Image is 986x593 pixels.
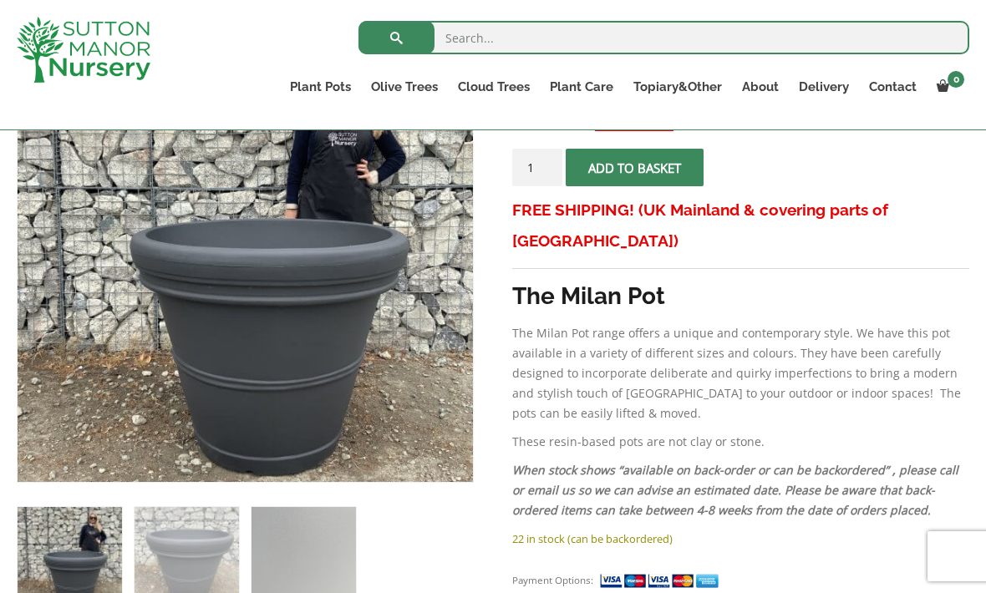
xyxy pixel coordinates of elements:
a: Contact [859,75,927,99]
strong: The Milan Pot [512,282,665,310]
span: 0 [948,71,964,88]
img: logo [17,17,150,83]
a: About [732,75,789,99]
em: When stock shows “available on back-order or can be backordered” , please call or email us so we ... [512,462,958,518]
a: Topiary&Other [623,75,732,99]
h3: FREE SHIPPING! (UK Mainland & covering parts of [GEOGRAPHIC_DATA]) [512,195,969,256]
small: Payment Options: [512,574,593,586]
input: Search... [358,21,969,54]
a: 0 [927,75,969,99]
p: 22 in stock (can be backordered) [512,529,969,549]
img: payment supported [599,572,724,590]
a: Cloud Trees [448,75,540,99]
a: Olive Trees [361,75,448,99]
a: Delivery [789,75,859,99]
button: Add to basket [566,149,704,186]
a: Plant Care [540,75,623,99]
a: Plant Pots [280,75,361,99]
p: The Milan Pot range offers a unique and contemporary style. We have this pot available in a varie... [512,323,969,423]
p: These resin-based pots are not clay or stone. [512,432,969,452]
input: Product quantity [512,149,562,186]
